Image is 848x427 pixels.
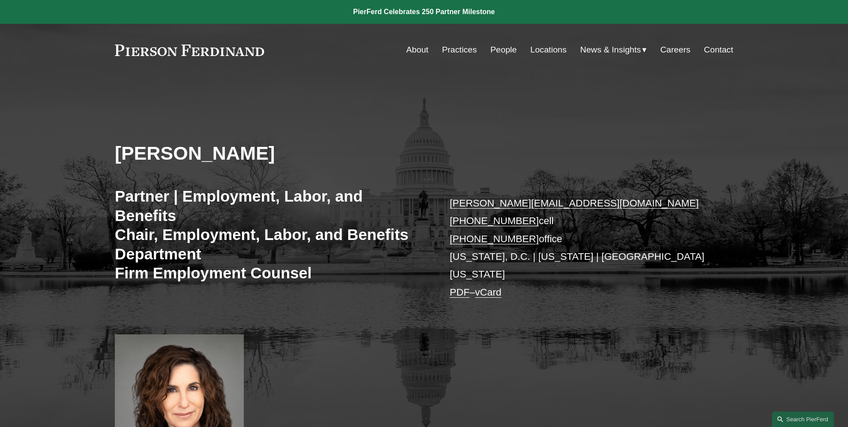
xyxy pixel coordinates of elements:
span: News & Insights [580,42,641,58]
a: Practices [442,41,477,58]
a: folder dropdown [580,41,647,58]
a: Contact [704,41,733,58]
a: vCard [475,287,502,298]
a: [PHONE_NUMBER] [450,215,539,226]
a: PDF [450,287,469,298]
a: About [406,41,428,58]
a: [PHONE_NUMBER] [450,233,539,244]
a: Careers [660,41,690,58]
p: cell office [US_STATE], D.C. | [US_STATE] | [GEOGRAPHIC_DATA][US_STATE] – [450,195,707,301]
a: [PERSON_NAME][EMAIL_ADDRESS][DOMAIN_NAME] [450,198,699,209]
a: Locations [530,41,567,58]
h2: [PERSON_NAME] [115,142,424,165]
a: Search this site [772,412,834,427]
a: People [490,41,517,58]
h3: Partner | Employment, Labor, and Benefits Chair, Employment, Labor, and Benefits Department Firm ... [115,187,424,283]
